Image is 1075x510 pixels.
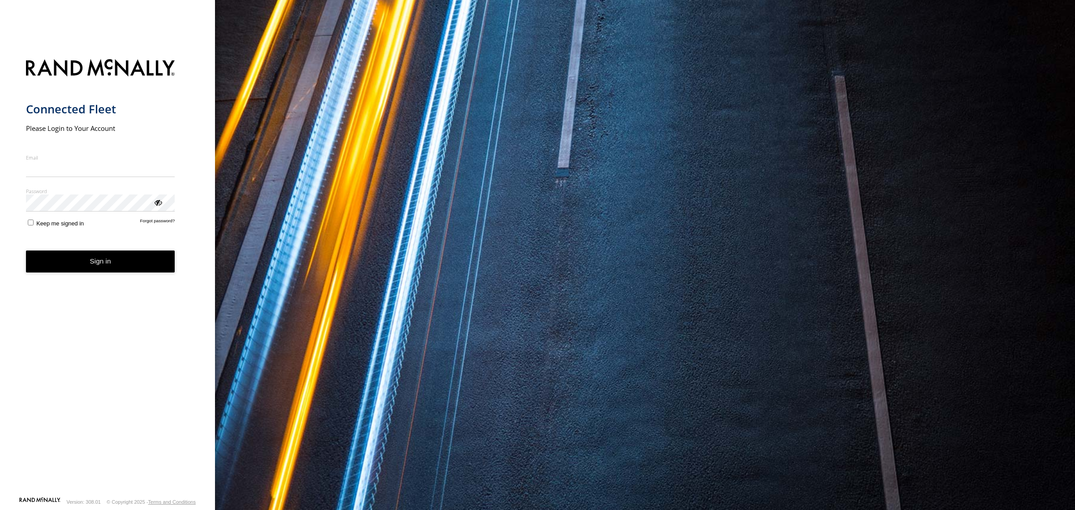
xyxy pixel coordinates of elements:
div: © Copyright 2025 - [107,499,196,505]
label: Password [26,188,175,194]
a: Forgot password? [140,218,175,227]
h1: Connected Fleet [26,102,175,117]
form: main [26,54,189,497]
label: Email [26,154,175,161]
div: Version: 308.01 [67,499,101,505]
span: Keep me signed in [36,220,84,227]
button: Sign in [26,251,175,272]
h2: Please Login to Your Account [26,124,175,133]
div: ViewPassword [153,198,162,207]
a: Terms and Conditions [148,499,196,505]
a: Visit our Website [19,497,60,506]
img: Rand McNally [26,57,175,80]
input: Keep me signed in [28,220,34,225]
